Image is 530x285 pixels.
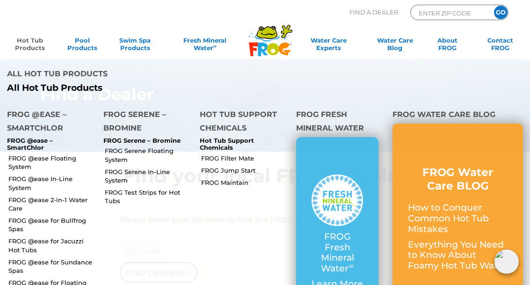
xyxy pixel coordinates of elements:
[105,146,193,163] a: FROG Serene Floating System
[105,168,193,184] a: FROG Serene In-Line System
[494,249,519,274] img: openIcon
[294,37,363,55] a: Water CareExperts
[200,137,282,152] p: Hot Tub Support Chemicals
[103,137,186,145] p: FROG Serene – Bromine
[201,154,289,162] a: FROG Filter Mate
[408,166,508,277] a: FROG Water Care BLOG How to Conquer Common Hot Tub Mistakes Everything You Need to Know About Foa...
[8,237,96,254] a: FROG @ease for Jacuzzi Hot Tubs
[8,175,96,191] a: FROG @ease In-Line System
[7,137,89,152] p: FROG @ease – SmartChlor
[7,67,258,83] h4: All Hot Tub Products
[392,108,523,124] h4: FROG Water Care Blog
[494,6,508,19] input: GO
[201,166,289,175] a: FROG Jump Start
[408,203,508,234] p: How to Conquer Common Hot Tub Mistakes
[115,37,155,55] a: Swim SpaProducts
[349,5,398,20] p: Find A Dealer
[9,37,50,55] a: Hot TubProducts
[62,37,102,55] a: PoolProducts
[348,262,353,270] sup: ∞
[312,232,363,274] p: FROG Fresh Mineral Water
[408,240,508,271] p: Everything You Need to Know About Foamy Hot Tub Water
[213,44,217,49] sup: ∞
[408,166,508,194] h3: FROG Water Care BLOG
[8,196,96,212] a: FROG @ease 2-in-1 Water Care
[8,216,96,233] a: FROG @ease for Bullfrog Spas
[200,108,282,137] h4: Hot Tub Support Chemicals
[480,37,521,55] a: ContactFROG
[105,188,193,205] a: FROG Test Strips for Hot Tubs
[296,108,378,137] h4: FROG Fresh Mineral Water
[201,178,289,187] a: FROG Maintain
[418,7,481,18] input: Zip Code Form
[375,37,415,55] a: Water CareBlog
[8,258,96,275] a: FROG @ease for Sundance Spas
[7,83,258,94] a: All Hot Tub Products
[7,108,89,137] h4: FROG @ease – SmartChlor
[103,108,186,137] h4: FROG Serene – Bromine
[167,37,243,55] a: Fresh MineralWater∞
[8,154,96,171] a: FROG @ease Floating System
[427,37,468,55] a: AboutFROG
